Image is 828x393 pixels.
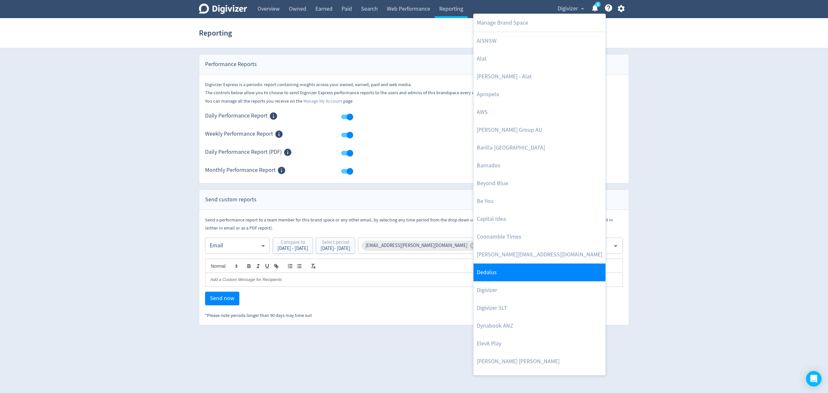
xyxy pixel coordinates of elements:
[474,353,605,370] a: [PERSON_NAME] [PERSON_NAME]
[474,264,605,281] a: Dedalus
[474,50,605,68] a: Alat
[474,192,605,210] a: Be You
[474,228,605,246] a: Coonamble Times
[474,210,605,228] a: Capital Idea
[474,85,605,103] a: Apropela
[474,246,605,264] a: [PERSON_NAME][EMAIL_ADDRESS][DOMAIN_NAME]
[474,281,605,299] a: Digivizer
[474,335,605,353] a: Elev8 Play
[474,370,605,388] a: Financy
[474,103,605,121] a: AWS
[474,14,605,32] a: Manage Brand Space
[474,32,605,50] a: AISNSW
[474,157,605,174] a: Barnados
[474,139,605,157] a: Barilla [GEOGRAPHIC_DATA]
[474,317,605,335] a: Dynabook ANZ
[474,68,605,85] a: [PERSON_NAME] - Alat
[474,299,605,317] a: Digivizer SLT
[806,371,822,387] div: Open Intercom Messenger
[474,121,605,139] a: [PERSON_NAME] Group AU
[474,174,605,192] a: Beyond Blue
